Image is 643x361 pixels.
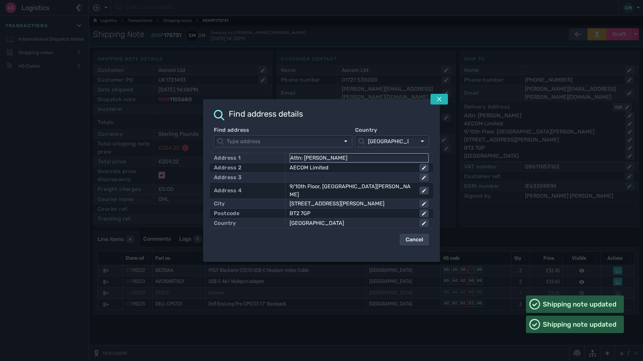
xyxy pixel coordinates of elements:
label: Find address [214,126,352,134]
h2: Find address details [229,110,303,118]
div: BT2 7GP [290,209,414,217]
button: Cancel [400,234,429,246]
div: Cancel [406,236,423,244]
input: Find address [224,136,340,147]
div: 9/10th Floor, [GEOGRAPHIC_DATA][PERSON_NAME] [290,183,414,199]
div: Address 4 [214,187,242,195]
label: Country [355,126,429,134]
div: City [214,200,225,208]
div: Address 3 [214,173,242,182]
input: Country [365,136,416,147]
div: [GEOGRAPHIC_DATA] [290,219,414,227]
div: Postcode [214,209,239,217]
div: Country [214,219,236,227]
div: AECOM Limited [290,164,414,172]
div: Address 2 [214,164,242,172]
div: Address 1 [214,154,241,162]
span: Shipping note updated [543,299,616,309]
button: Tap escape key to close [430,94,448,105]
div: [STREET_ADDRESS][PERSON_NAME] [290,200,414,208]
span: Shipping note updated [543,319,616,329]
